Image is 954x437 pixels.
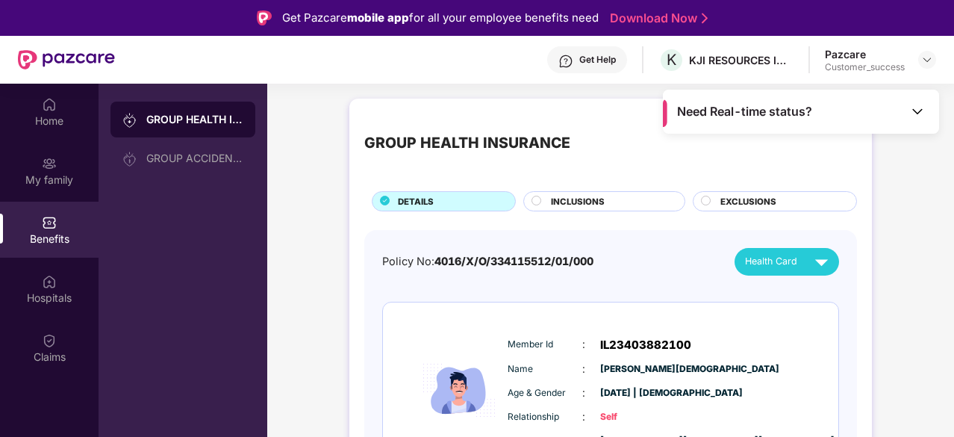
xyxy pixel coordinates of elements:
span: EXCLUSIONS [720,195,776,208]
span: Member Id [508,338,582,352]
span: : [582,336,585,353]
img: svg+xml;base64,PHN2ZyB3aWR0aD0iMjAiIGhlaWdodD0iMjAiIHZpZXdCb3g9IjAgMCAyMCAyMCIgZmlsbD0ibm9uZSIgeG... [122,113,137,128]
div: Get Help [579,54,616,66]
img: Stroke [702,10,708,26]
span: Health Card [745,254,797,269]
span: : [582,385,585,401]
img: Toggle Icon [910,104,925,119]
span: [DATE] | [DEMOGRAPHIC_DATA] [600,386,675,400]
img: svg+xml;base64,PHN2ZyBpZD0iRHJvcGRvd24tMzJ4MzIiIHhtbG5zPSJodHRwOi8vd3d3LnczLm9yZy8yMDAwL3N2ZyIgd2... [921,54,933,66]
span: INCLUSIONS [551,195,605,208]
div: GROUP HEALTH INSURANCE [146,112,243,127]
span: Need Real-time status? [677,104,812,120]
strong: mobile app [347,10,409,25]
div: Customer_success [825,61,905,73]
button: Health Card [735,248,839,276]
img: svg+xml;base64,PHN2ZyBpZD0iQmVuZWZpdHMiIHhtbG5zPSJodHRwOi8vd3d3LnczLm9yZy8yMDAwL3N2ZyIgd2lkdGg9Ij... [42,215,57,230]
span: : [582,409,585,425]
span: [PERSON_NAME][DEMOGRAPHIC_DATA] [600,362,675,376]
span: Name [508,362,582,376]
img: svg+xml;base64,PHN2ZyB3aWR0aD0iMjAiIGhlaWdodD0iMjAiIHZpZXdCb3g9IjAgMCAyMCAyMCIgZmlsbD0ibm9uZSIgeG... [122,152,137,167]
img: svg+xml;base64,PHN2ZyBpZD0iSG9zcGl0YWxzIiB4bWxucz0iaHR0cDovL3d3dy53My5vcmcvMjAwMC9zdmciIHdpZHRoPS... [42,274,57,289]
a: Download Now [610,10,703,26]
div: Policy No: [382,253,593,270]
img: svg+xml;base64,PHN2ZyB3aWR0aD0iMjAiIGhlaWdodD0iMjAiIHZpZXdCb3g9IjAgMCAyMCAyMCIgZmlsbD0ibm9uZSIgeG... [42,156,57,171]
img: Logo [257,10,272,25]
span: K [667,51,676,69]
div: Pazcare [825,47,905,61]
span: : [582,361,585,377]
div: GROUP ACCIDENTAL INSURANCE [146,152,243,164]
span: DETAILS [398,195,434,208]
div: GROUP HEALTH INSURANCE [364,131,570,155]
img: svg+xml;base64,PHN2ZyBpZD0iSGVscC0zMngzMiIgeG1sbnM9Imh0dHA6Ly93d3cudzMub3JnLzIwMDAvc3ZnIiB3aWR0aD... [558,54,573,69]
span: Relationship [508,410,582,424]
div: Get Pazcare for all your employee benefits need [282,9,599,27]
div: KJI RESOURCES INDIA PRIVATE LIMITED [689,53,794,67]
span: Self [600,410,675,424]
span: IL23403882100 [600,336,691,354]
img: svg+xml;base64,PHN2ZyB4bWxucz0iaHR0cDovL3d3dy53My5vcmcvMjAwMC9zdmciIHZpZXdCb3g9IjAgMCAyNCAyNCIgd2... [808,249,835,275]
span: Age & Gender [508,386,582,400]
img: svg+xml;base64,PHN2ZyBpZD0iSG9tZSIgeG1sbnM9Imh0dHA6Ly93d3cudzMub3JnLzIwMDAvc3ZnIiB3aWR0aD0iMjAiIG... [42,97,57,112]
span: 4016/X/O/334115512/01/000 [434,255,593,267]
img: New Pazcare Logo [18,50,115,69]
img: svg+xml;base64,PHN2ZyBpZD0iQ2xhaW0iIHhtbG5zPSJodHRwOi8vd3d3LnczLm9yZy8yMDAwL3N2ZyIgd2lkdGg9IjIwIi... [42,333,57,348]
